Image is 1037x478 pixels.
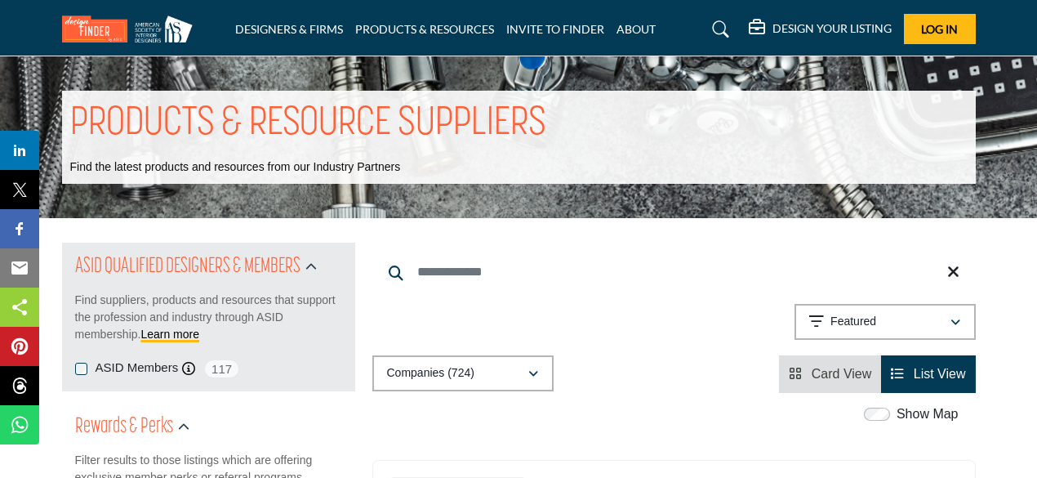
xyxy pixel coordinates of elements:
label: Show Map [897,404,959,424]
p: Featured [830,314,876,330]
h2: ASID QUALIFIED DESIGNERS & MEMBERS [75,252,300,282]
span: 117 [203,359,240,379]
button: Companies (724) [372,355,554,391]
a: Search [697,16,740,42]
span: Card View [812,367,872,381]
label: ASID Members [96,359,179,377]
input: Search Keyword [372,252,976,292]
span: List View [914,367,966,381]
input: ASID Members checkbox [75,363,87,375]
span: Log In [921,22,958,36]
button: Featured [794,304,976,340]
a: Learn more [140,328,199,341]
h5: DESIGN YOUR LISTING [772,21,892,36]
a: ABOUT [616,22,656,36]
li: List View [881,355,975,393]
h2: Rewards & Perks [75,413,173,442]
a: DESIGNERS & FIRMS [235,22,343,36]
a: View Card [789,367,871,381]
p: Find the latest products and resources from our Industry Partners [70,159,401,176]
button: Log In [904,14,976,44]
a: INVITE TO FINDER [506,22,604,36]
a: PRODUCTS & RESOURCES [355,22,494,36]
p: Find suppliers, products and resources that support the profession and industry through ASID memb... [75,292,342,343]
h1: PRODUCTS & RESOURCE SUPPLIERS [70,99,546,150]
a: View List [891,367,965,381]
img: Site Logo [62,16,201,42]
div: DESIGN YOUR LISTING [749,20,892,39]
li: Card View [779,355,881,393]
p: Companies (724) [387,365,474,382]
